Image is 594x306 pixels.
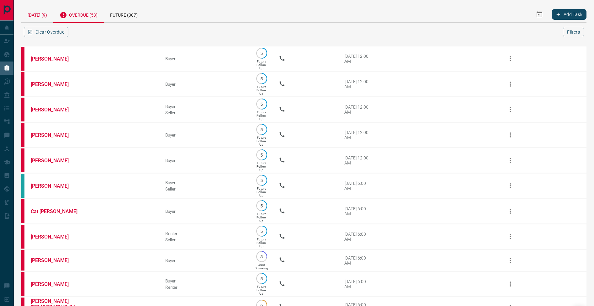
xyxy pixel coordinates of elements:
a: [PERSON_NAME] [31,132,78,138]
p: 5 [259,127,264,132]
p: Future Follow Up [257,161,266,172]
p: 5 [259,276,264,281]
div: property.ca [21,72,24,96]
div: property.ca [21,98,24,121]
div: Buyer [165,82,244,87]
p: Future Follow Up [257,136,266,146]
div: [DATE] 12:00 AM [344,54,371,64]
div: property.ca [21,250,24,271]
a: [PERSON_NAME] [31,281,78,287]
button: Select Date Range [532,7,547,22]
p: 5 [259,51,264,56]
div: [DATE] 12:00 AM [344,155,371,165]
div: property.ca [21,199,24,223]
div: [DATE] 6:00 AM [344,232,371,242]
p: Future Follow Up [257,285,266,295]
div: [DATE] 12:00 AM [344,130,371,140]
button: Clear Overdue [24,27,68,37]
p: 5 [259,102,264,106]
a: Cat [PERSON_NAME] [31,208,78,214]
p: Just Browsing [255,263,268,270]
div: Seller [165,110,244,115]
a: [PERSON_NAME] [31,183,78,189]
p: 5 [259,229,264,234]
div: [DATE] 12:00 AM [344,105,371,115]
a: [PERSON_NAME] [31,234,78,240]
a: [PERSON_NAME] [31,56,78,62]
p: 5 [259,178,264,183]
div: Seller [165,186,244,191]
div: [DATE] 6:00 AM [344,279,371,289]
p: 5 [259,153,264,157]
div: Seller [165,237,244,242]
div: property.ca [21,47,24,71]
div: Buyer [165,132,244,137]
button: Filters [563,27,584,37]
div: Overdue (53) [53,6,104,23]
div: Future (307) [104,6,144,22]
div: [DATE] 6:00 AM [344,181,371,191]
div: Buyer [165,104,244,109]
div: [DATE] 12:00 AM [344,79,371,89]
div: Buyer [165,209,244,214]
p: Future Follow Up [257,238,266,248]
div: Renter [165,285,244,290]
p: 5 [259,203,264,208]
a: [PERSON_NAME] [31,81,78,87]
div: Buyer [165,258,244,263]
div: [DATE] (9) [21,6,53,22]
p: 5 [259,76,264,81]
div: Renter [165,231,244,236]
div: Buyer [165,278,244,283]
a: [PERSON_NAME] [31,107,78,113]
div: Buyer [165,56,244,61]
div: [DATE] 6:00 AM [344,206,371,216]
div: property.ca [21,123,24,147]
div: [DATE] 6:00 AM [344,255,371,266]
div: property.ca [21,272,24,296]
a: [PERSON_NAME] [31,158,78,164]
div: condos.ca [21,174,24,198]
div: property.ca [21,148,24,172]
div: Buyer [165,158,244,163]
p: Future Follow Up [257,60,266,70]
p: Future Follow Up [257,85,266,95]
a: [PERSON_NAME] [31,257,78,263]
p: Future Follow Up [257,212,266,223]
p: Future Follow Up [257,110,266,121]
button: Add Task [552,9,586,20]
p: Future Follow Up [257,187,266,197]
div: Buyer [165,180,244,185]
p: 3 [259,254,264,259]
div: property.ca [21,225,24,249]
